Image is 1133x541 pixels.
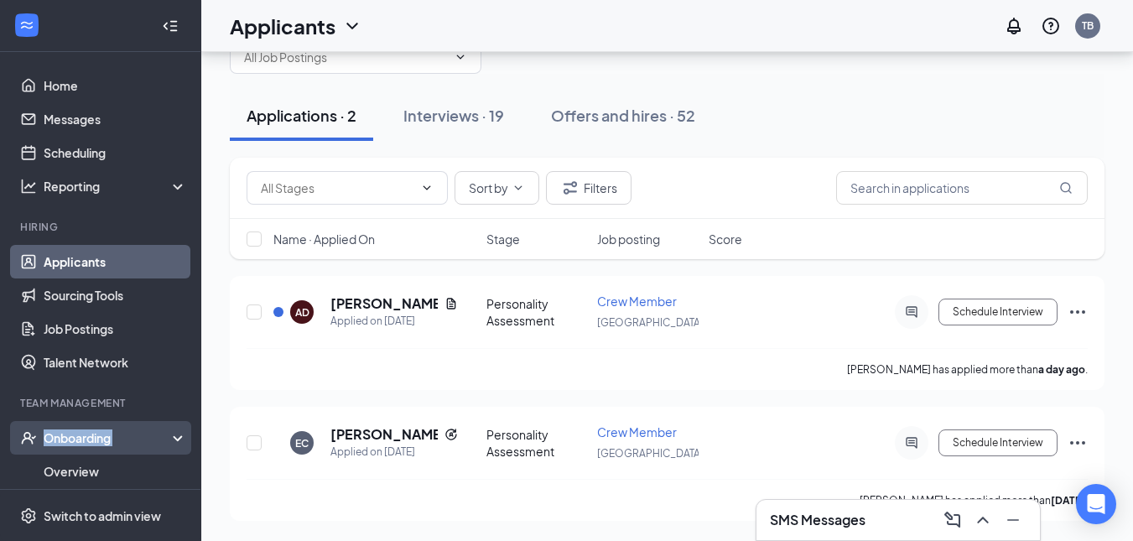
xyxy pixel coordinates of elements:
span: Crew Member [597,294,677,309]
span: Sort by [469,182,508,194]
a: Messages [44,102,187,136]
button: Filter Filters [546,171,631,205]
button: Minimize [1000,507,1026,533]
a: Talent Network [44,346,187,379]
a: Overview [44,455,187,488]
div: EC [295,436,309,450]
a: Sourcing Tools [44,278,187,312]
svg: Ellipses [1068,433,1088,453]
h3: SMS Messages [770,511,865,529]
div: Offers and hires · 52 [551,105,695,126]
span: [GEOGRAPHIC_DATA] [597,447,704,460]
input: All Job Postings [244,48,447,66]
svg: ComposeMessage [943,510,963,530]
svg: WorkstreamLogo [18,17,35,34]
p: [PERSON_NAME] has applied more than . [847,362,1088,377]
div: Open Intercom Messenger [1076,484,1116,524]
svg: Filter [560,178,580,198]
span: Job posting [597,231,660,247]
span: [GEOGRAPHIC_DATA] [597,316,704,329]
svg: Reapply [444,428,458,441]
b: [DATE] [1051,494,1085,507]
a: Job Postings [44,312,187,346]
svg: Ellipses [1068,302,1088,322]
svg: Collapse [162,18,179,34]
a: Home [44,69,187,102]
svg: MagnifyingGlass [1059,181,1073,195]
h5: [PERSON_NAME] [330,294,438,313]
div: Onboarding [44,429,173,446]
svg: ActiveChat [902,305,922,319]
div: Applications · 2 [247,105,356,126]
svg: ChevronDown [420,181,434,195]
span: Score [709,231,742,247]
div: Personality Assessment [486,295,588,329]
svg: ChevronDown [454,50,467,64]
svg: Settings [20,507,37,524]
svg: QuestionInfo [1041,16,1061,36]
button: Schedule Interview [938,299,1058,325]
div: Applied on [DATE] [330,444,458,460]
svg: Analysis [20,178,37,195]
div: Interviews · 19 [403,105,504,126]
button: ComposeMessage [939,507,966,533]
button: Sort byChevronDown [455,171,539,205]
span: Name · Applied On [273,231,375,247]
div: TB [1082,18,1094,33]
span: Stage [486,231,520,247]
button: Schedule Interview [938,429,1058,456]
svg: Document [444,297,458,310]
div: AD [295,305,309,320]
a: Scheduling [44,136,187,169]
div: Switch to admin view [44,507,161,524]
svg: ChevronUp [973,510,993,530]
div: Applied on [DATE] [330,313,458,330]
button: ChevronUp [969,507,996,533]
input: Search in applications [836,171,1088,205]
svg: Minimize [1003,510,1023,530]
h5: [PERSON_NAME] [330,425,438,444]
div: Team Management [20,396,184,410]
div: Reporting [44,178,188,195]
div: Hiring [20,220,184,234]
input: All Stages [261,179,413,197]
div: Personality Assessment [486,426,588,460]
svg: ChevronDown [342,16,362,36]
h1: Applicants [230,12,335,40]
a: Applicants [44,245,187,278]
svg: Notifications [1004,16,1024,36]
svg: ChevronDown [512,181,525,195]
p: [PERSON_NAME] has applied more than . [860,493,1088,507]
svg: UserCheck [20,429,37,446]
span: Crew Member [597,424,677,440]
b: a day ago [1038,363,1085,376]
svg: ActiveChat [902,436,922,450]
